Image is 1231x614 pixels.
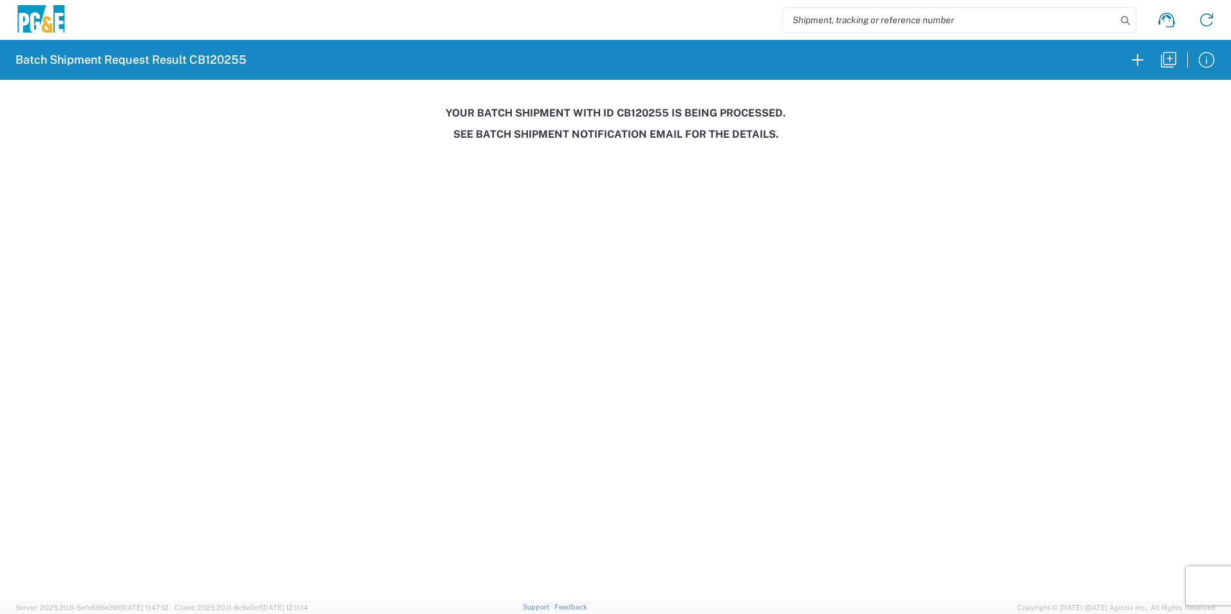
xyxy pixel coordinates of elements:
span: Copyright © [DATE]-[DATE] Agistix Inc., All Rights Reserved [1017,602,1216,613]
h3: Your batch shipment with id CB120255 is being processed. [9,107,1222,119]
h3: See Batch Shipment Notification email for the details. [9,128,1222,140]
input: Shipment, tracking or reference number [783,8,1116,32]
span: Client: 2025.20.0-8c6e0cf [174,604,308,611]
span: [DATE] 11:47:12 [120,604,169,611]
a: Support [523,603,555,611]
span: Server: 2025.20.0-5efa686e39f [15,604,169,611]
span: [DATE] 12:11:14 [261,604,308,611]
a: Feedback [554,603,587,611]
h2: Batch Shipment Request Result CB120255 [15,52,247,68]
img: pge [15,5,67,35]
